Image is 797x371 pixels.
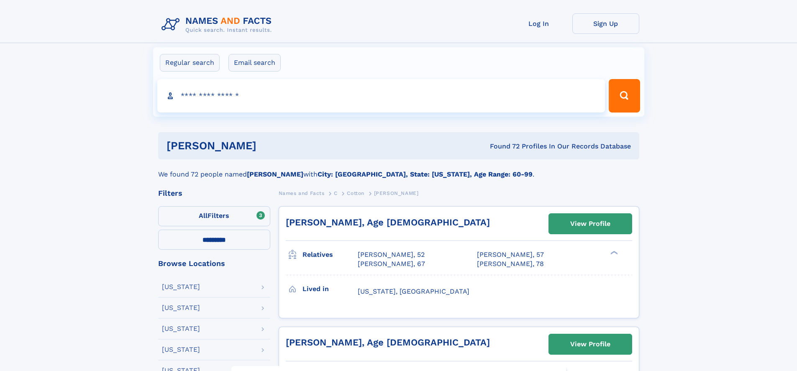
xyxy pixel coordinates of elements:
[157,79,605,113] input: search input
[279,188,325,198] a: Names and Facts
[347,188,364,198] a: Cotton
[167,141,373,151] h1: [PERSON_NAME]
[158,159,639,179] div: We found 72 people named with .
[609,79,640,113] button: Search Button
[162,304,200,311] div: [US_STATE]
[158,260,270,267] div: Browse Locations
[477,250,544,259] a: [PERSON_NAME], 57
[477,259,544,269] a: [PERSON_NAME], 78
[318,170,533,178] b: City: [GEOGRAPHIC_DATA], State: [US_STATE], Age Range: 60-99
[162,325,200,332] div: [US_STATE]
[373,142,631,151] div: Found 72 Profiles In Our Records Database
[358,259,425,269] a: [PERSON_NAME], 67
[570,214,610,233] div: View Profile
[162,284,200,290] div: [US_STATE]
[549,214,632,234] a: View Profile
[160,54,220,72] label: Regular search
[347,190,364,196] span: Cotton
[608,250,618,256] div: ❯
[334,190,338,196] span: C
[162,346,200,353] div: [US_STATE]
[572,13,639,34] a: Sign Up
[358,287,469,295] span: [US_STATE], [GEOGRAPHIC_DATA]
[286,217,490,228] a: [PERSON_NAME], Age [DEMOGRAPHIC_DATA]
[302,248,358,262] h3: Relatives
[158,189,270,197] div: Filters
[358,250,425,259] a: [PERSON_NAME], 52
[247,170,303,178] b: [PERSON_NAME]
[505,13,572,34] a: Log In
[549,334,632,354] a: View Profile
[158,206,270,226] label: Filters
[334,188,338,198] a: C
[570,335,610,354] div: View Profile
[158,13,279,36] img: Logo Names and Facts
[286,337,490,348] a: [PERSON_NAME], Age [DEMOGRAPHIC_DATA]
[199,212,208,220] span: All
[374,190,419,196] span: [PERSON_NAME]
[302,282,358,296] h3: Lived in
[228,54,281,72] label: Email search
